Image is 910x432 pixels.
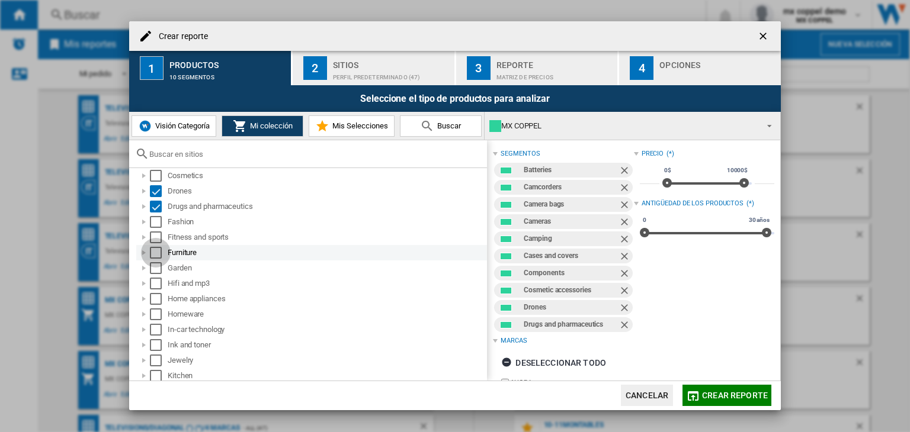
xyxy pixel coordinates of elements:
span: 10000$ [725,166,749,175]
button: 2 Sitios Perfil predeterminado (47) [293,51,456,85]
ng-md-icon: Quitar [619,165,633,179]
input: brand.name [501,379,509,386]
button: getI18NText('BUTTONS.CLOSE_DIALOG') [752,24,776,48]
ng-md-icon: Quitar [619,233,633,247]
div: 10 segmentos [169,68,286,80]
h4: Crear reporte [153,31,208,43]
md-checkbox: Select [150,201,168,212]
div: Cameras [524,214,618,229]
ng-md-icon: Quitar [619,250,633,265]
ng-md-icon: getI18NText('BUTTONS.CLOSE_DIALOG') [757,30,771,44]
button: 1 Productos 10 segmentos [129,51,292,85]
div: Camping [524,231,618,246]
div: 1 [140,56,164,80]
div: Drugs and pharmaceutics [524,317,618,332]
div: Perfil predeterminado (47) [333,68,450,80]
div: Antigüedad de los productos [642,199,744,208]
input: Buscar en sitios [149,150,481,159]
button: Buscar [400,115,482,137]
ng-md-icon: Quitar [619,182,633,196]
md-checkbox: Select [150,247,168,259]
div: segmentos [501,149,540,159]
div: MX COPPEL [489,118,757,134]
ng-md-icon: Quitar [619,199,633,213]
label: 1HORA [511,378,633,387]
div: Fitness and sports [168,231,485,243]
md-checkbox: Select [150,324,168,336]
span: 30 años [747,215,771,225]
div: 4 [630,56,653,80]
md-checkbox: Select [150,354,168,366]
div: In-car technology [168,324,485,336]
ng-md-icon: Quitar [619,302,633,316]
md-checkbox: Select [150,370,168,382]
div: Camera bags [524,197,618,212]
div: Jewelry [168,354,485,366]
button: Crear reporte [682,385,771,406]
md-checkbox: Select [150,278,168,289]
button: Mi colección [222,115,303,137]
div: Hifi and mp3 [168,278,485,289]
div: Homeware [168,308,485,320]
div: Cases and covers [524,249,618,263]
div: 2 [303,56,327,80]
md-checkbox: Select [150,231,168,243]
div: Productos [169,56,286,68]
ng-md-icon: Quitar [619,216,633,230]
div: Home appliances [168,293,485,305]
ng-md-icon: Quitar [619,267,633,282]
div: Furniture [168,247,485,259]
div: Drugs and pharmaceutics [168,201,485,212]
md-checkbox: Select [150,308,168,320]
md-checkbox: Select [150,170,168,182]
md-checkbox: Select [150,185,168,197]
div: Drones [524,300,618,315]
div: Garden [168,262,485,274]
div: Camcorders [524,180,618,195]
button: 3 Reporte Matriz de precios [456,51,619,85]
md-checkbox: Select [150,293,168,305]
div: Deseleccionar todo [501,352,606,373]
md-checkbox: Select [150,216,168,228]
div: Cosmetics [168,170,485,182]
div: Fashion [168,216,485,228]
md-checkbox: Select [150,262,168,274]
div: Drones [168,185,485,197]
button: Visión Categoría [132,115,216,137]
div: Components [524,266,618,281]
div: Opciones [659,56,776,68]
div: Marcas [501,336,527,346]
span: Crear reporte [702,391,768,400]
div: Batteries [524,163,618,178]
button: 4 Opciones [619,51,781,85]
div: Matriz de precios [496,68,613,80]
div: Cosmetic accessories [524,283,618,298]
div: Ink and toner [168,339,485,351]
span: Visión Categoría [152,121,210,130]
div: Sitios [333,56,450,68]
span: 0 [641,215,648,225]
md-checkbox: Select [150,339,168,351]
ng-md-icon: Quitar [619,285,633,299]
img: wiser-icon-blue.png [138,119,152,133]
span: Buscar [434,121,461,130]
span: Mi colección [247,121,293,130]
button: Deseleccionar todo [498,352,610,373]
md-dialog: Crear reporte ... [129,21,781,410]
ng-md-icon: Quitar [619,319,633,333]
div: 3 [467,56,491,80]
span: Mis Selecciones [329,121,388,130]
button: Mis Selecciones [309,115,395,137]
div: Precio [642,149,664,159]
div: Seleccione el tipo de productos para analizar [129,85,781,112]
div: Kitchen [168,370,485,382]
span: 0$ [662,166,673,175]
button: Cancelar [621,385,673,406]
div: Reporte [496,56,613,68]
